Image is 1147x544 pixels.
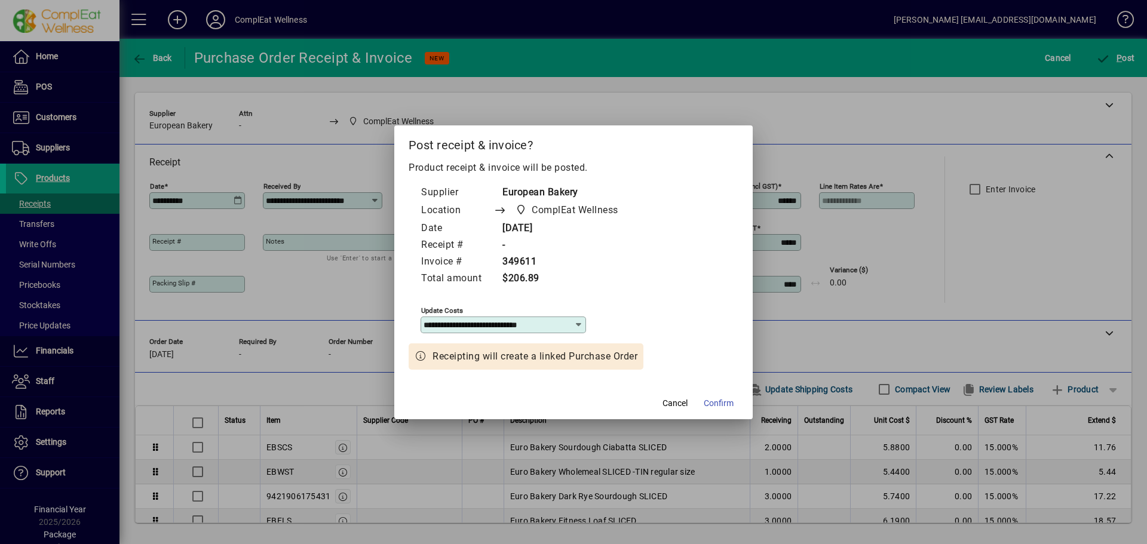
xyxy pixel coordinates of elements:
span: ComplEat Wellness [532,203,618,217]
td: Location [421,201,493,220]
td: Date [421,220,493,237]
td: 349611 [493,254,641,271]
p: Product receipt & invoice will be posted. [409,161,738,175]
td: Invoice # [421,254,493,271]
button: Confirm [699,393,738,414]
span: Confirm [704,397,734,410]
button: Cancel [656,393,694,414]
td: Supplier [421,185,493,201]
td: Total amount [421,271,493,287]
span: Receipting will create a linked Purchase Order [433,349,637,364]
mat-label: Update costs [421,306,463,314]
td: Receipt # [421,237,493,254]
td: [DATE] [493,220,641,237]
td: European Bakery [493,185,641,201]
span: Cancel [663,397,688,410]
span: ComplEat Wellness [512,202,623,219]
h2: Post receipt & invoice? [394,125,753,160]
td: - [493,237,641,254]
td: $206.89 [493,271,641,287]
